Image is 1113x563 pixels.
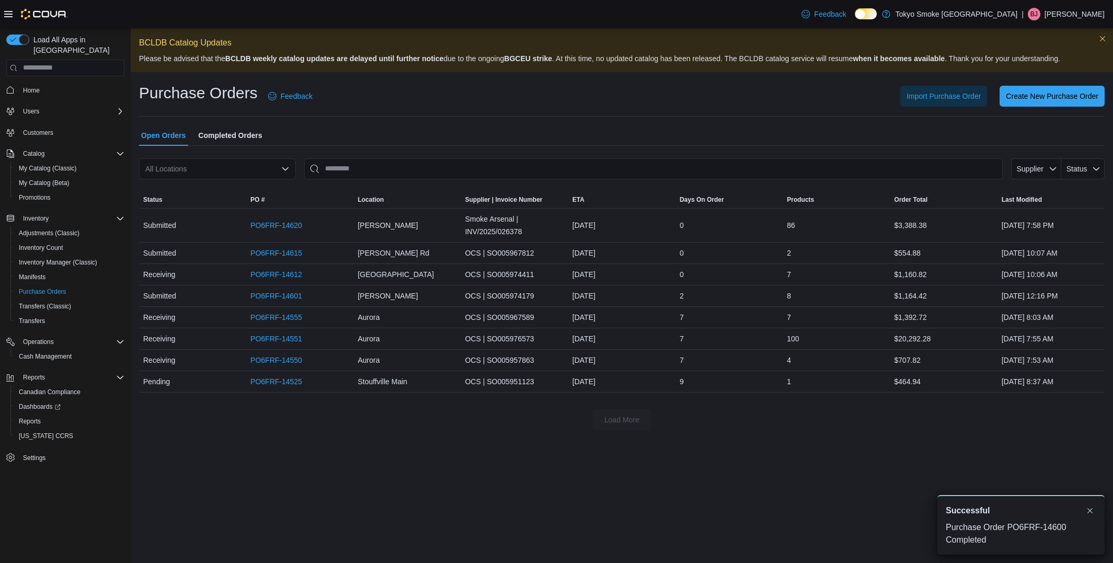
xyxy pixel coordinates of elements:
div: OCS | SO005957863 [461,350,568,371]
span: Catalog [19,147,124,160]
button: Manifests [10,270,129,284]
p: BCLDB Catalog Updates [139,37,1105,49]
span: Customers [19,126,124,139]
button: Users [19,105,43,118]
span: 4 [787,354,791,366]
div: [DATE] 7:58 PM [998,215,1105,236]
button: Operations [19,336,58,348]
span: Inventory [19,212,124,225]
button: ETA [568,191,675,208]
button: Open list of options [281,165,289,173]
span: 7 [787,311,791,324]
a: Dashboards [15,400,65,413]
a: Feedback [797,4,850,25]
strong: BGCEU strike [504,54,552,63]
span: My Catalog (Beta) [19,179,69,187]
div: [DATE] [568,285,675,306]
input: This is a search bar. After typing your query, hit enter to filter the results lower in the page. [304,158,1003,179]
span: Catalog [23,150,44,158]
span: 9 [680,375,684,388]
button: Dismiss this callout [1096,32,1109,45]
span: Receiving [143,332,175,345]
button: Inventory Count [10,240,129,255]
span: Users [23,107,39,116]
span: Transfers [15,315,124,327]
p: Please be advised that the due to the ongoing . At this time, no updated catalog has been release... [139,53,1105,64]
span: 86 [787,219,795,232]
span: Inventory Manager (Classic) [15,256,124,269]
span: Load All Apps in [GEOGRAPHIC_DATA] [29,35,124,55]
div: [DATE] [568,328,675,349]
span: Supplier | Invoice Number [465,196,542,204]
span: Canadian Compliance [19,388,80,396]
span: [PERSON_NAME] [358,290,418,302]
a: Purchase Orders [15,285,71,298]
span: 7 [787,268,791,281]
div: Notification [946,504,1096,517]
input: Dark Mode [855,8,877,19]
a: My Catalog (Beta) [15,177,74,189]
div: Location [358,196,384,204]
span: Products [787,196,814,204]
button: Users [2,104,129,119]
div: OCS | SO005974179 [461,285,568,306]
a: Customers [19,127,57,139]
span: 8 [787,290,791,302]
span: 7 [680,354,684,366]
button: Settings [2,450,129,465]
span: Cash Management [19,352,72,361]
div: [DATE] 8:37 AM [998,371,1105,392]
div: $3,388.38 [890,215,997,236]
button: Load More [593,409,651,430]
span: Dashboards [15,400,124,413]
button: Customers [2,125,129,140]
div: OCS | SO005951123 [461,371,568,392]
span: Operations [23,338,54,346]
div: OCS | SO005967589 [461,307,568,328]
span: Purchase Orders [15,285,124,298]
div: Purchase Order PO6FRF-14600 Completed [946,521,1096,546]
span: PO # [250,196,264,204]
span: Settings [23,454,45,462]
button: PO # [246,191,353,208]
a: Transfers (Classic) [15,300,75,313]
a: PO6FRF-14550 [250,354,302,366]
span: Last Modified [1002,196,1042,204]
p: | [1022,8,1024,20]
span: [US_STATE] CCRS [19,432,73,440]
span: 7 [680,311,684,324]
span: Supplier [1017,165,1044,173]
a: PO6FRF-14601 [250,290,302,302]
span: My Catalog (Beta) [15,177,124,189]
span: Home [23,86,40,95]
span: 0 [680,268,684,281]
div: OCS | SO005967812 [461,243,568,263]
button: Order Total [890,191,997,208]
span: Customers [23,129,53,137]
div: $1,164.42 [890,285,997,306]
div: [DATE] [568,307,675,328]
button: Adjustments (Classic) [10,226,129,240]
span: Settings [19,451,124,464]
h1: Purchase Orders [139,83,258,104]
span: My Catalog (Classic) [15,162,124,175]
div: $20,292.28 [890,328,997,349]
span: Adjustments (Classic) [19,229,79,237]
div: $554.88 [890,243,997,263]
button: Promotions [10,190,129,205]
span: Aurora [358,311,380,324]
div: $464.94 [890,371,997,392]
span: Submitted [143,219,176,232]
a: Promotions [15,191,55,204]
button: Location [354,191,461,208]
button: Create New Purchase Order [1000,86,1105,107]
span: Load More [605,415,640,425]
span: Users [19,105,124,118]
span: Successful [946,504,990,517]
span: Days On Order [680,196,724,204]
a: PO6FRF-14555 [250,311,302,324]
span: 0 [680,219,684,232]
span: Status [1066,165,1087,173]
a: [US_STATE] CCRS [15,430,77,442]
button: Home [2,83,129,98]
